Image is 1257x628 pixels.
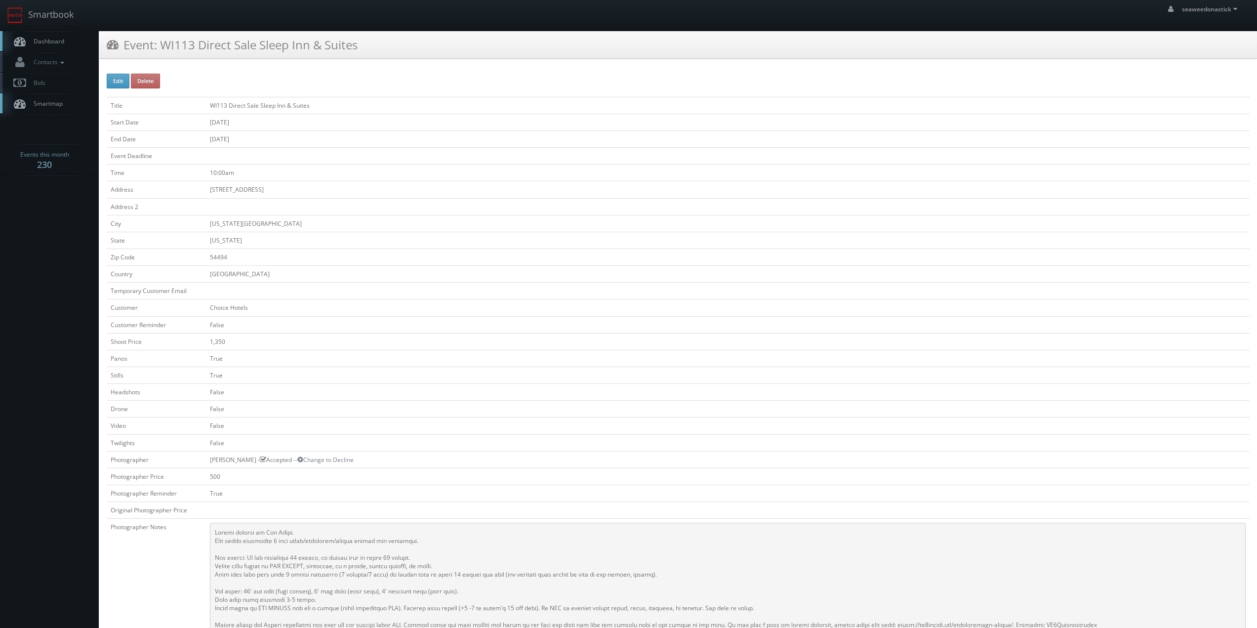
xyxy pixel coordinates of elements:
strong: 230 [37,159,52,170]
td: Stills [107,367,206,383]
td: Headshots [107,384,206,401]
td: True [206,367,1250,383]
td: True [206,350,1250,367]
td: Start Date [107,114,206,130]
td: Zip Code [107,249,206,265]
td: Photographer [107,451,206,468]
td: 500 [206,468,1250,485]
button: Delete [131,74,160,88]
td: End Date [107,130,206,147]
td: [GEOGRAPHIC_DATA] [206,266,1250,283]
span: Bids [29,79,45,87]
td: Time [107,165,206,181]
span: Contacts [29,58,67,66]
span: seaweedonastick [1182,5,1240,13]
td: Video [107,418,206,434]
h3: Event: WI113 Direct Sale Sleep Inn & Suites [107,36,358,53]
td: Original Photographer Price [107,502,206,519]
td: Photographer Reminder [107,485,206,502]
span: Events this month [20,150,69,160]
td: 10:00am [206,165,1250,181]
button: Edit [107,74,129,88]
td: Customer Reminder [107,316,206,333]
td: Photographer Price [107,468,206,485]
td: [PERSON_NAME] - Accepted -- [206,451,1250,468]
td: Choice Hotels [206,299,1250,316]
td: Event Deadline [107,148,206,165]
td: Temporary Customer Email [107,283,206,299]
td: Country [107,266,206,283]
a: Change to Decline [297,456,354,464]
td: Drone [107,401,206,418]
td: Customer [107,299,206,316]
td: Title [107,97,206,114]
td: False [206,418,1250,434]
td: State [107,232,206,249]
td: False [206,434,1250,451]
td: 54494 [206,249,1250,265]
td: Address [107,181,206,198]
td: Panos [107,350,206,367]
td: False [206,316,1250,333]
td: City [107,215,206,232]
td: [US_STATE] [206,232,1250,249]
td: [US_STATE][GEOGRAPHIC_DATA] [206,215,1250,232]
td: Address 2 [107,198,206,215]
td: False [206,401,1250,418]
td: False [206,384,1250,401]
td: True [206,485,1250,502]
td: Shoot Price [107,333,206,350]
span: Smartmap [29,99,63,108]
td: Twilights [107,434,206,451]
td: [STREET_ADDRESS] [206,181,1250,198]
img: smartbook-logo.png [7,7,23,23]
td: WI113 Direct Sale Sleep Inn & Suites [206,97,1250,114]
td: 1,350 [206,333,1250,350]
span: Dashboard [29,37,64,45]
td: [DATE] [206,130,1250,147]
td: [DATE] [206,114,1250,130]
